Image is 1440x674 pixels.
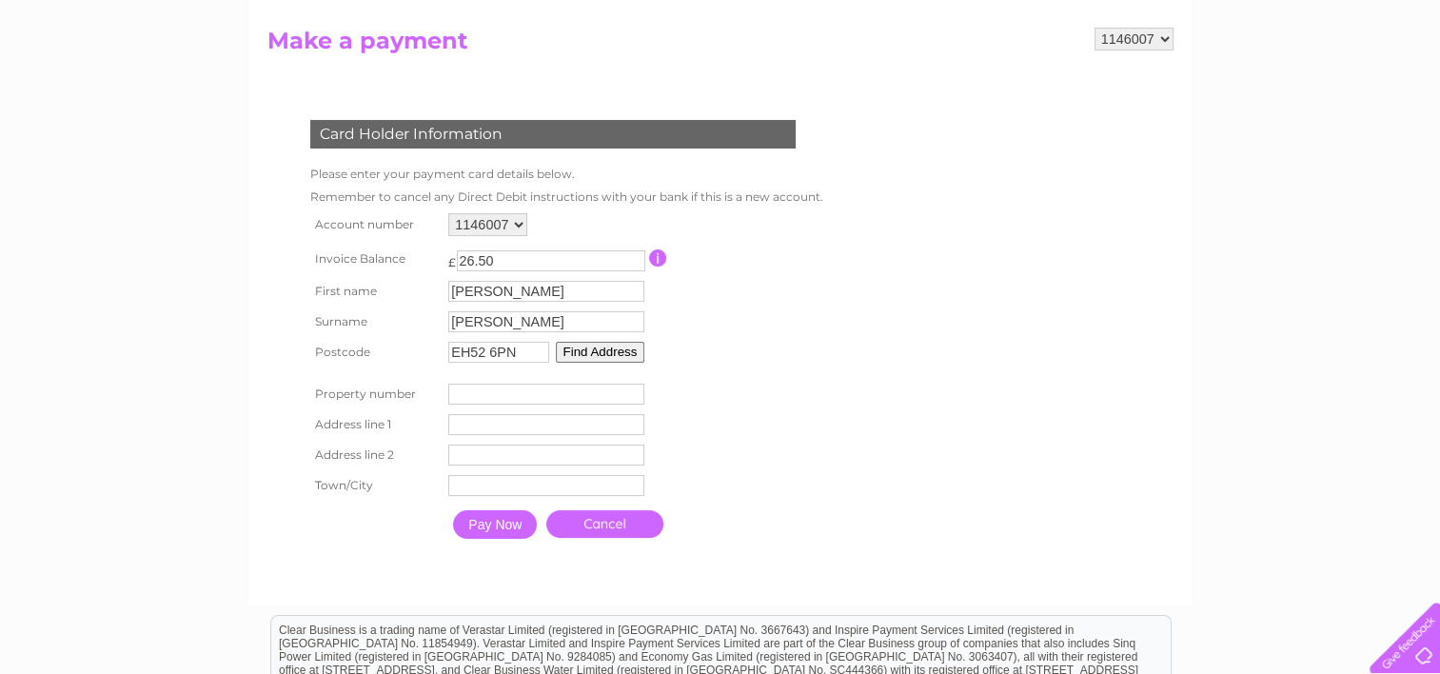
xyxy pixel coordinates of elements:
a: Cancel [546,510,663,538]
button: Find Address [556,342,645,363]
td: Please enter your payment card details below. [306,163,828,186]
th: Property number [306,379,444,409]
a: Water [1105,81,1141,95]
td: Remember to cancel any Direct Debit instructions with your bank if this is a new account. [306,186,828,208]
th: Address line 2 [306,440,444,470]
th: Invoice Balance [306,241,444,276]
a: 0333 014 3131 [1081,10,1213,33]
th: Address line 1 [306,409,444,440]
a: Energy [1153,81,1194,95]
th: Surname [306,307,444,337]
input: Pay Now [453,510,537,539]
a: Telecoms [1206,81,1263,95]
a: Contact [1313,81,1360,95]
th: Postcode [306,337,444,367]
th: First name [306,276,444,307]
th: Town/City [306,470,444,501]
a: Blog [1274,81,1302,95]
div: Clear Business is a trading name of Verastar Limited (registered in [GEOGRAPHIC_DATA] No. 3667643... [271,10,1171,92]
h2: Make a payment [267,28,1174,64]
img: logo.png [50,50,148,108]
a: Log out [1377,81,1422,95]
input: Information [649,249,667,267]
td: £ [448,246,456,269]
th: Account number [306,208,444,241]
div: Card Holder Information [310,120,796,149]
